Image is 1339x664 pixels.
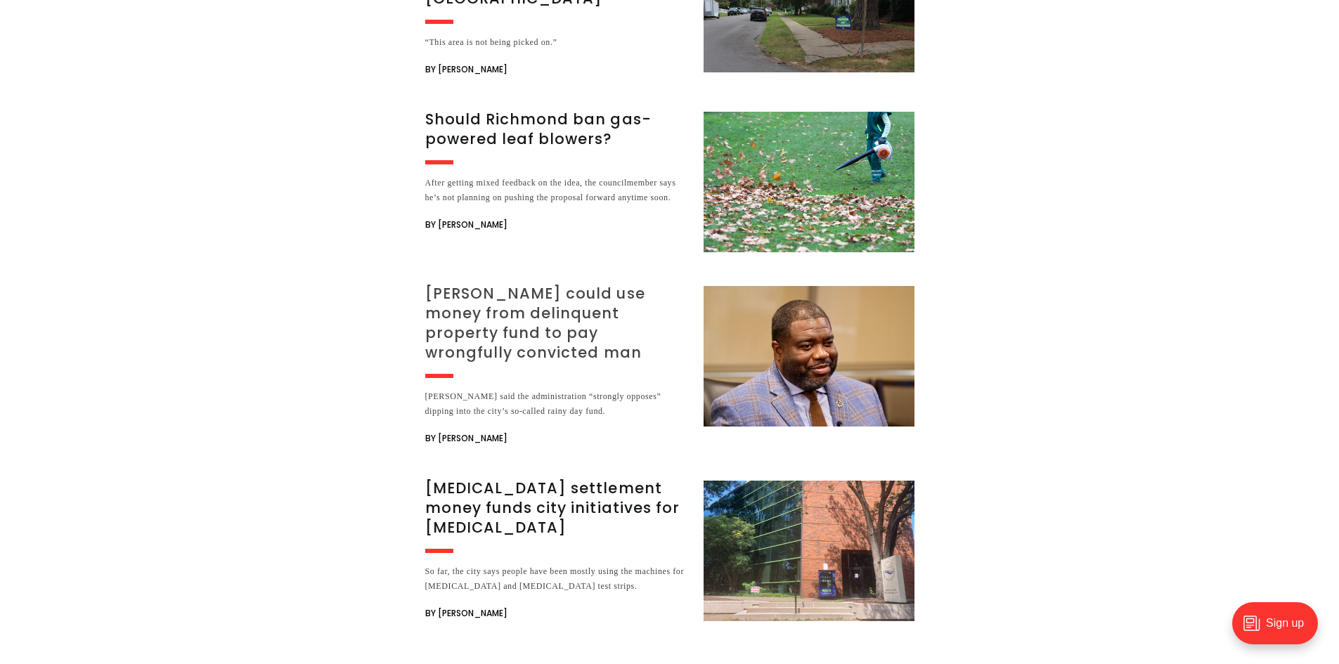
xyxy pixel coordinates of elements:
div: “This area is not being picked on.” [425,35,687,50]
div: So far, the city says people have been mostly using the machines for [MEDICAL_DATA] and [MEDICAL_... [425,564,687,594]
a: [MEDICAL_DATA] settlement money funds city initiatives for [MEDICAL_DATA] So far, the city says p... [425,481,914,622]
a: Should Richmond ban gas-powered leaf blowers? After getting mixed feedback on the idea, the counc... [425,112,914,252]
span: By [PERSON_NAME] [425,605,507,622]
div: After getting mixed feedback on the idea, the councilmember says he’s not planning on pushing the... [425,176,687,205]
h3: [MEDICAL_DATA] settlement money funds city initiatives for [MEDICAL_DATA] [425,479,687,538]
div: [PERSON_NAME] said the administration “strongly opposes” dipping into the city’s so-called rainy ... [425,389,687,419]
img: Opioid settlement money funds city initiatives for harm reduction [704,481,914,621]
h3: [PERSON_NAME] could use money from delinquent property fund to pay wrongfully convicted man [425,284,687,363]
img: Richmond could use money from delinquent property fund to pay wrongfully convicted man [704,286,914,427]
span: By [PERSON_NAME] [425,430,507,447]
a: [PERSON_NAME] could use money from delinquent property fund to pay wrongfully convicted man [PERS... [425,286,914,447]
iframe: portal-trigger [1220,595,1339,664]
img: Should Richmond ban gas-powered leaf blowers? [704,112,914,252]
span: By [PERSON_NAME] [425,61,507,78]
span: By [PERSON_NAME] [425,216,507,233]
h3: Should Richmond ban gas-powered leaf blowers? [425,110,687,149]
